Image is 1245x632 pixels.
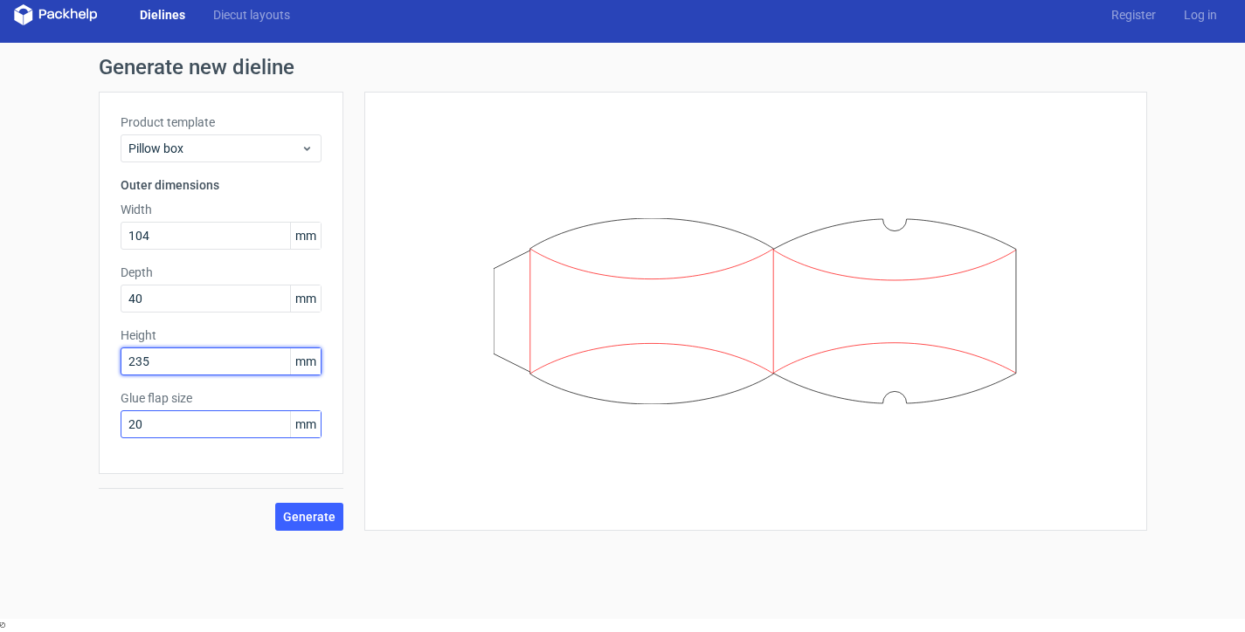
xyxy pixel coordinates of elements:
[1097,6,1170,24] a: Register
[121,326,322,344] label: Height
[99,57,1147,78] h1: Generate new dieline
[121,201,322,218] label: Width
[128,140,301,157] span: Pillow box
[121,389,322,407] label: Glue flap size
[283,511,335,523] span: Generate
[199,6,304,24] a: Diecut layouts
[1170,6,1231,24] a: Log in
[126,6,199,24] a: Dielines
[290,348,321,374] span: mm
[290,411,321,437] span: mm
[275,503,343,531] button: Generate
[121,176,322,194] h3: Outer dimensions
[121,264,322,281] label: Depth
[290,223,321,249] span: mm
[121,113,322,131] label: Product template
[290,285,321,312] span: mm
